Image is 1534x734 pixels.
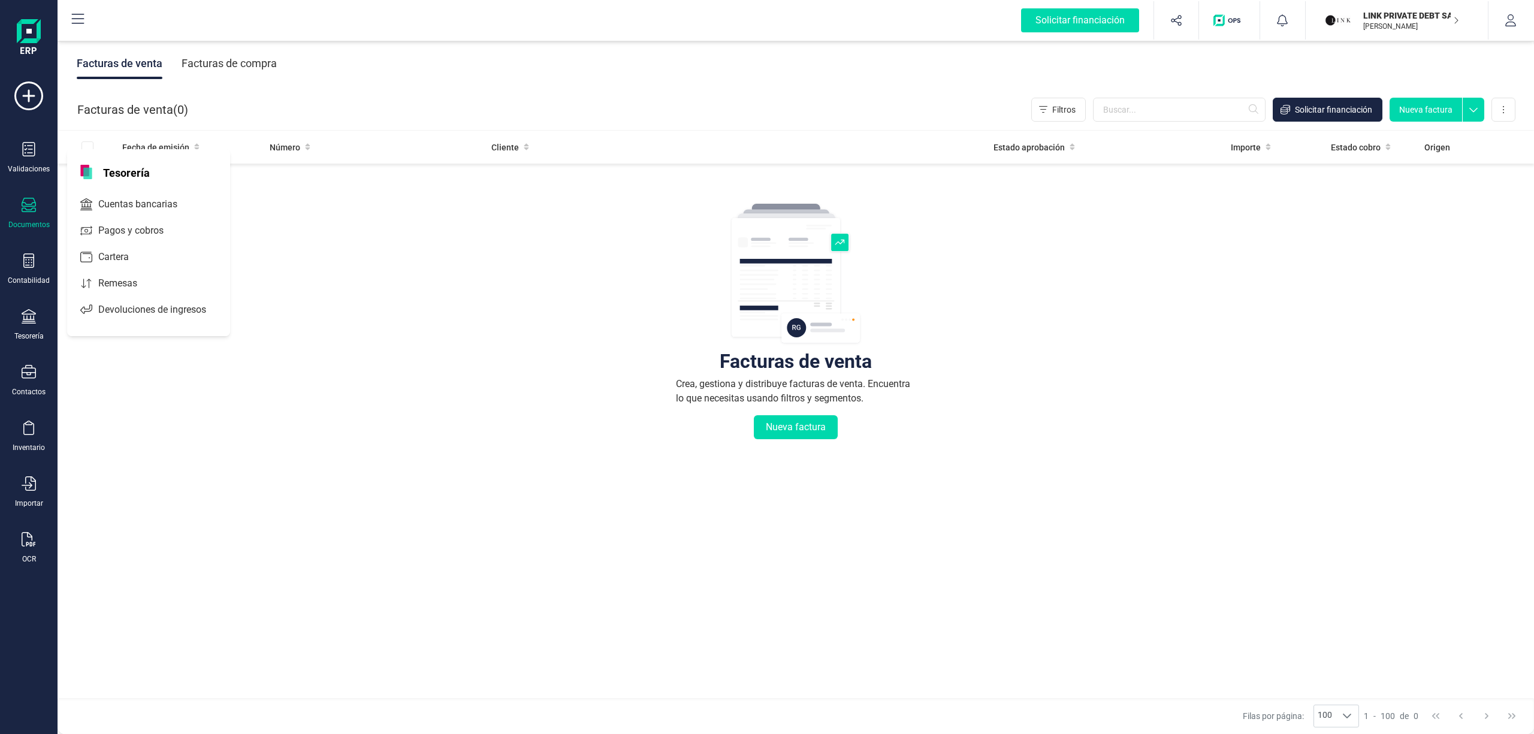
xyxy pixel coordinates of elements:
span: Número [270,141,300,153]
span: de [1400,710,1409,722]
span: 100 [1381,710,1395,722]
span: Pagos y cobros [93,223,185,238]
span: Fecha de emisión [122,141,189,153]
div: Filas por página: [1243,705,1359,727]
img: img-empty-table.svg [730,202,862,346]
div: Facturas de venta [720,355,872,367]
span: Estado aprobación [994,141,1065,153]
div: OCR [22,554,36,564]
button: Logo de OPS [1206,1,1252,40]
div: Validaciones [8,164,50,174]
button: LILINK PRIVATE DEBT SA[PERSON_NAME] [1320,1,1473,40]
p: LINK PRIVATE DEBT SA [1363,10,1459,22]
p: [PERSON_NAME] [1363,22,1459,31]
span: Remesas [93,276,159,291]
span: Importe [1231,141,1261,153]
span: Devoluciones de ingresos [93,303,228,317]
div: Facturas de venta [77,48,162,79]
span: 0 [177,101,184,118]
button: Nueva factura [1390,98,1462,122]
div: Tesorería [14,331,44,341]
span: Estado cobro [1331,141,1381,153]
div: Crea, gestiona y distribuye facturas de venta. Encuentra lo que necesitas usando filtros y segmen... [676,377,916,406]
span: Origen [1424,141,1450,153]
div: Contabilidad [8,276,50,285]
span: Cuentas bancarias [93,197,199,212]
button: Next Page [1475,705,1498,727]
button: Last Page [1500,705,1523,727]
span: 0 [1414,710,1418,722]
div: Documentos [8,220,50,229]
div: Facturas de compra [182,48,277,79]
img: Logo de OPS [1213,14,1245,26]
span: Tesorería [96,165,157,179]
div: Importar [15,499,43,508]
span: 1 [1364,710,1369,722]
div: Solicitar financiación [1021,8,1139,32]
button: Nueva factura [754,415,838,439]
button: Solicitar financiación [1007,1,1153,40]
div: - [1364,710,1418,722]
button: Solicitar financiación [1273,98,1382,122]
input: Buscar... [1093,98,1266,122]
span: Cartera [93,250,150,264]
img: Logo Finanedi [17,19,41,58]
span: 100 [1314,705,1336,727]
button: First Page [1424,705,1447,727]
div: Inventario [13,443,45,452]
button: Previous Page [1450,705,1472,727]
span: Cliente [491,141,519,153]
span: Solicitar financiación [1295,104,1372,116]
span: Filtros [1052,104,1076,116]
button: Filtros [1031,98,1086,122]
div: Contactos [12,387,46,397]
img: LI [1325,7,1351,34]
div: Facturas de venta ( ) [77,98,188,122]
